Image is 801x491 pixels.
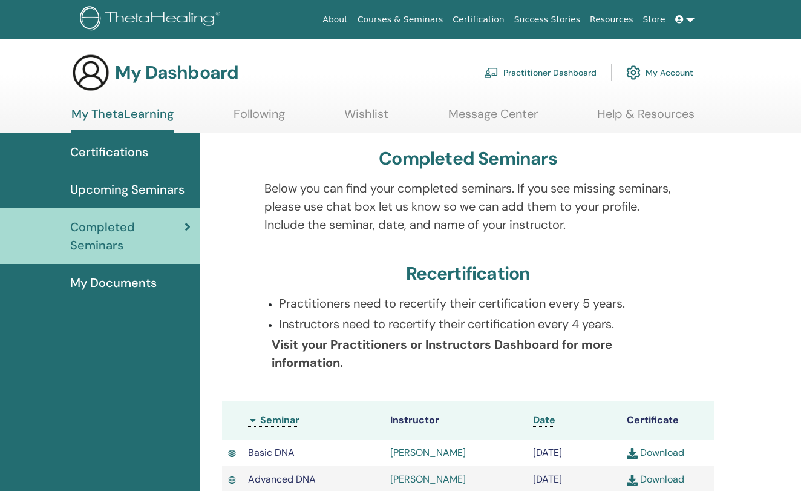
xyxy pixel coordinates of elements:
a: About [318,8,352,31]
a: [PERSON_NAME] [390,446,466,459]
h3: My Dashboard [115,62,238,84]
b: Visit your Practitioners or Instructors Dashboard for more information. [272,337,612,371]
span: Date [533,414,555,426]
a: My ThetaLearning [71,107,174,133]
a: Resources [585,8,638,31]
a: Wishlist [344,107,388,130]
span: My Documents [70,274,157,292]
a: Courses & Seminars [353,8,448,31]
img: generic-user-icon.jpg [71,53,110,92]
span: Upcoming Seminars [70,180,185,199]
span: Completed Seminars [70,218,185,254]
img: download.svg [627,475,638,486]
a: Download [627,473,684,486]
a: Success Stories [509,8,585,31]
img: logo.png [80,6,224,33]
span: Advanced DNA [248,473,316,486]
img: Active Certificate [228,448,236,459]
a: Date [533,414,555,427]
img: cog.svg [626,62,641,83]
span: Basic DNA [248,446,295,459]
span: Certifications [70,143,148,161]
a: Following [234,107,285,130]
p: Below you can find your completed seminars. If you see missing seminars, please use chat box let ... [264,179,671,234]
th: Certificate [621,401,714,440]
a: Practitioner Dashboard [484,59,597,86]
h3: Recertification [406,263,531,285]
h3: Completed Seminars [379,148,557,170]
a: Message Center [448,107,538,130]
a: Store [638,8,670,31]
p: Instructors need to recertify their certification every 4 years. [279,315,671,333]
img: download.svg [627,448,638,459]
a: My Account [626,59,693,86]
img: chalkboard-teacher.svg [484,67,499,78]
p: Practitioners need to recertify their certification every 5 years. [279,294,671,312]
a: Download [627,446,684,459]
a: [PERSON_NAME] [390,473,466,486]
th: Instructor [384,401,527,440]
a: Help & Resources [597,107,695,130]
img: Active Certificate [228,475,236,486]
td: [DATE] [527,440,620,466]
a: Certification [448,8,509,31]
